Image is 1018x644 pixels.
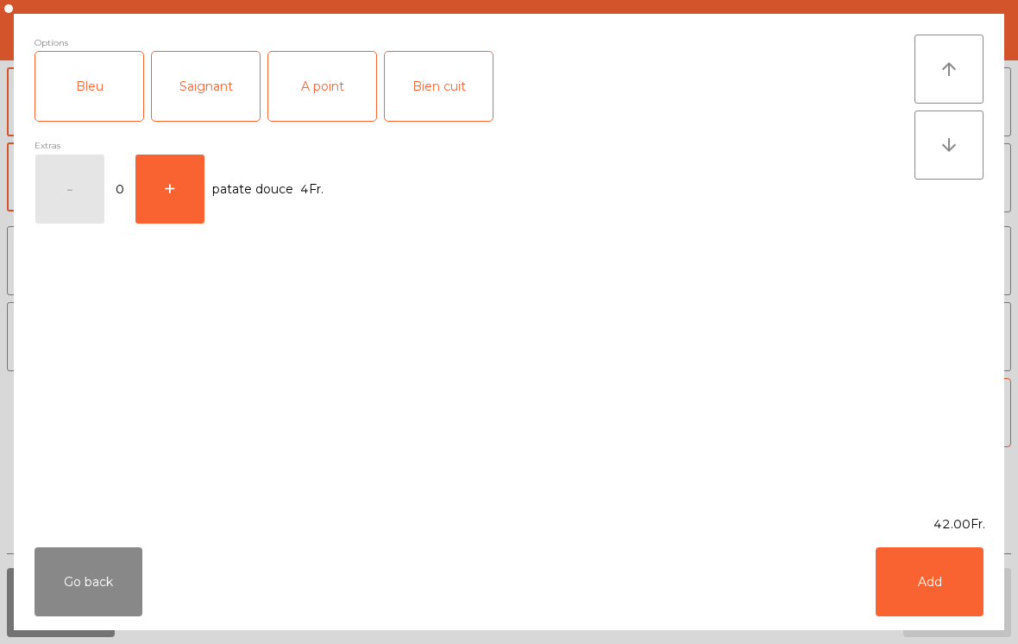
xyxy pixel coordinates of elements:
[152,52,260,121] div: Saignant
[914,35,983,104] button: arrow_upward
[939,135,959,155] i: arrow_downward
[35,52,143,121] div: Bleu
[300,178,324,201] span: 4Fr.
[876,547,983,616] button: Add
[35,547,142,616] button: Go back
[268,52,376,121] div: A point
[212,178,293,201] span: patate douce
[135,155,204,224] button: +
[385,52,493,121] div: Bien cuit
[914,110,983,180] button: arrow_downward
[939,59,959,79] i: arrow_upward
[35,137,914,154] div: Extras
[35,35,68,51] span: Options
[106,178,134,201] span: 0
[14,515,1004,534] div: 42.00Fr.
